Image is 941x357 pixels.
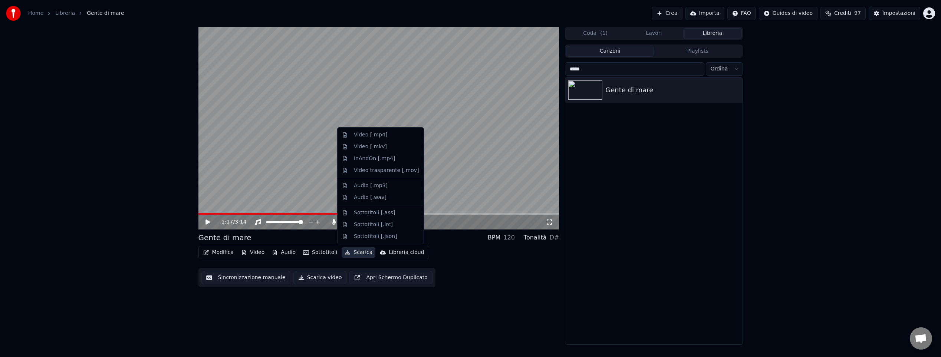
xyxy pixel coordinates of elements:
[221,218,239,226] div: /
[652,7,682,20] button: Crea
[389,249,424,256] div: Libreria cloud
[200,247,237,258] button: Modifica
[354,194,386,201] div: Audio [.wav]
[566,46,654,57] button: Canzoni
[300,247,340,258] button: Sottotitoli
[198,232,251,243] div: Gente di mare
[910,327,932,350] div: Aprire la chat
[201,271,290,284] button: Sincronizzazione manuale
[566,28,625,39] button: Coda
[354,221,393,228] div: Sottotitoli [.lrc]
[711,65,728,73] span: Ordina
[759,7,817,20] button: Guides di video
[354,233,397,240] div: Sottotitoli [.json]
[654,46,742,57] button: Playlists
[550,233,559,242] div: D#
[600,30,608,37] span: ( 1 )
[354,209,395,216] div: Sottotitoli [.ass]
[28,10,43,17] a: Home
[221,218,233,226] span: 1:17
[6,6,21,21] img: youka
[354,155,395,162] div: InAndOn [.mp4]
[87,10,124,17] span: Gente di mare
[293,271,347,284] button: Scarica video
[524,233,547,242] div: Tonalità
[488,233,500,242] div: BPM
[503,233,515,242] div: 120
[882,10,915,17] div: Impostazioni
[820,7,866,20] button: Crediti97
[834,10,851,17] span: Crediti
[354,131,387,139] div: Video [.mp4]
[238,247,267,258] button: Video
[605,85,739,95] div: Gente di mare
[354,143,387,151] div: Video [.mkv]
[55,10,75,17] a: Libreria
[342,247,375,258] button: Scarica
[28,10,124,17] nav: breadcrumb
[269,247,299,258] button: Audio
[625,28,683,39] button: Lavori
[854,10,861,17] span: 97
[727,7,756,20] button: FAQ
[869,7,920,20] button: Impostazioni
[683,28,742,39] button: Libreria
[354,182,388,189] div: Audio [.mp3]
[349,271,432,284] button: Apri Schermo Duplicato
[235,218,246,226] span: 3:14
[685,7,724,20] button: Importa
[354,167,419,174] div: Video trasparente [.mov]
